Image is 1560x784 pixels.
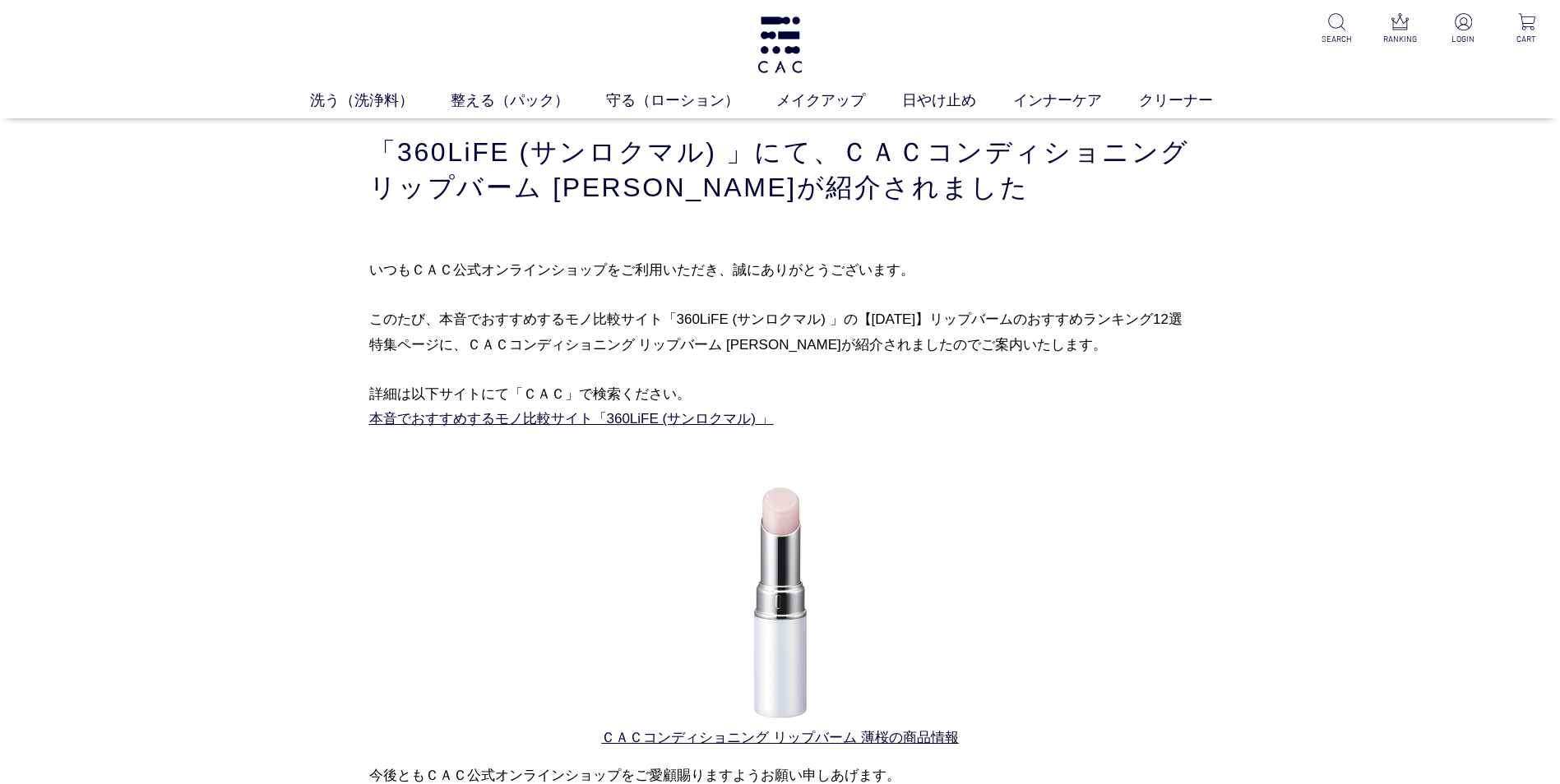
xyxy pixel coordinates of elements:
[451,90,606,112] a: 整える（パック）
[606,90,776,112] a: 守る（ローション）
[1317,13,1357,45] a: SEARCH
[601,730,958,745] a: ＣＡＣコンディショニング リップバーム 薄桜の商品情報
[1443,33,1484,45] p: LOGIN
[1507,13,1547,45] a: CART
[310,90,451,112] a: 洗う（洗浄料）
[1443,13,1484,45] a: LOGIN
[1139,90,1250,112] a: クリーナー
[1013,90,1139,112] a: インナーケア
[1507,33,1547,45] p: CART
[755,16,805,73] img: logo
[369,257,1192,433] p: いつもＣＡＣ公式オンラインショップをご利用いただき、誠にありがとうございます。 このたび、本音でおすすめするモノ比較サイト「360LiFE (サンロクマル) 」の【[DATE]】リップバームのお...
[776,90,902,112] a: メイクアップ
[902,90,1013,112] a: 日やけ止め
[1317,33,1357,45] p: SEARCH
[369,411,774,427] a: 本音でおすすめするモノ比較サイト「360LiFE (サンロクマル) 」
[1380,33,1420,45] p: RANKING
[657,479,904,726] img: 060322.jpg
[1380,13,1420,45] a: RANKING
[369,135,1192,205] h1: 「360LiFE (サンロクマル) 」にて、ＣＡＣコンディショニング リップバーム [PERSON_NAME]が紹介されました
